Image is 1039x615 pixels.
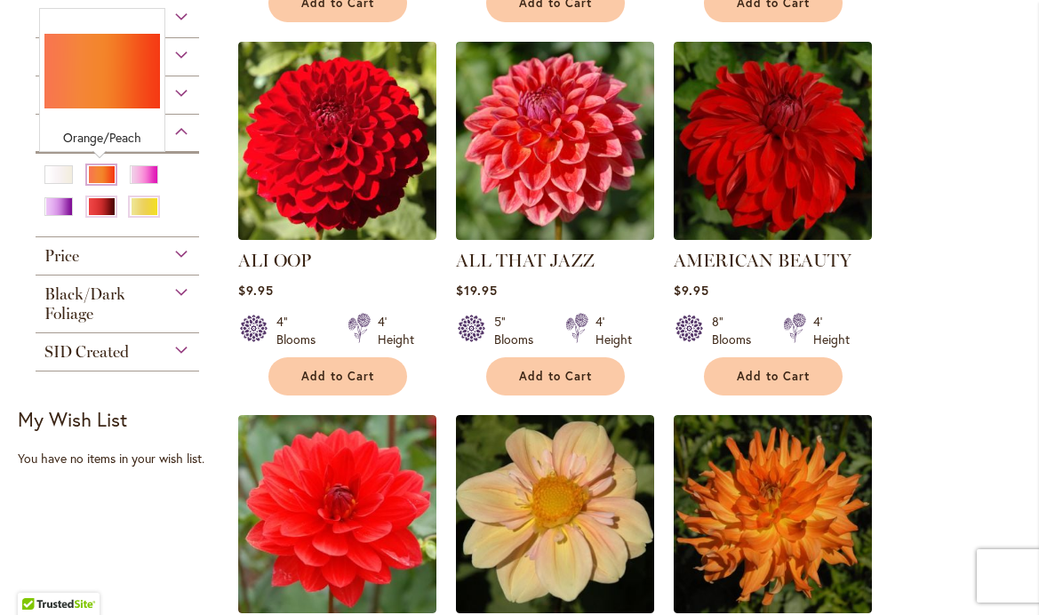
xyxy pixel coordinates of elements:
[238,282,274,299] span: $9.95
[674,42,872,240] img: AMERICAN BEAUTY
[18,450,227,467] div: You have no items in your wish list.
[268,357,407,395] button: Add to Cart
[456,282,498,299] span: $19.95
[674,250,851,271] a: AMERICAN BEAUTY
[494,313,544,348] div: 5" Blooms
[44,246,79,266] span: Price
[44,342,129,362] span: SID Created
[13,552,63,602] iframe: Launch Accessibility Center
[456,250,595,271] a: ALL THAT JAZZ
[378,313,414,348] div: 4' Height
[674,282,709,299] span: $9.95
[712,313,762,348] div: 8" Blooms
[238,415,436,613] img: ANGELS OF 7A
[704,357,843,395] button: Add to Cart
[595,313,632,348] div: 4' Height
[301,369,374,384] span: Add to Cart
[519,369,592,384] span: Add to Cart
[18,406,127,432] strong: My Wish List
[44,284,125,323] span: Black/Dark Foliage
[276,313,326,348] div: 4" Blooms
[674,415,872,613] img: AZTECA
[486,357,625,395] button: Add to Cart
[238,227,436,244] a: ALI OOP
[456,415,654,613] img: APPLEBLOSSOM
[238,42,436,240] img: ALI OOP
[456,42,654,240] img: ALL THAT JAZZ
[813,313,850,348] div: 4' Height
[737,369,810,384] span: Add to Cart
[674,227,872,244] a: AMERICAN BEAUTY
[456,227,654,244] a: ALL THAT JAZZ
[44,129,160,147] div: Orange/Peach
[238,250,311,271] a: ALI OOP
